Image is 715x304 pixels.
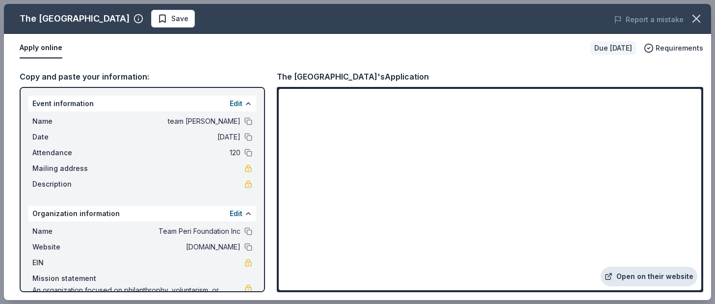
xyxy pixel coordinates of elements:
span: Requirements [656,42,703,54]
span: Date [32,131,98,143]
div: Event information [28,96,256,111]
div: Copy and paste your information: [20,70,265,83]
button: Edit [230,208,242,220]
span: Name [32,115,98,127]
button: Edit [230,98,242,110]
span: Attendance [32,147,98,159]
div: The [GEOGRAPHIC_DATA]'s Application [277,70,429,83]
button: Requirements [644,42,703,54]
span: 120 [98,147,240,159]
span: Save [171,13,188,25]
span: team [PERSON_NAME] [98,115,240,127]
div: The [GEOGRAPHIC_DATA] [20,11,130,27]
span: [DOMAIN_NAME] [98,241,240,253]
span: EIN [32,257,98,269]
span: Name [32,225,98,237]
button: Save [151,10,195,28]
div: Organization information [28,206,256,221]
button: Report a mistake [614,14,684,26]
div: Due [DATE] [590,41,636,55]
span: Team Peri Foundation Inc [98,225,240,237]
span: Mailing address [32,163,98,174]
span: Website [32,241,98,253]
span: [DATE] [98,131,240,143]
button: Apply online [20,38,62,58]
span: Description [32,178,98,190]
div: Mission statement [32,273,252,284]
a: Open on their website [601,267,697,286]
